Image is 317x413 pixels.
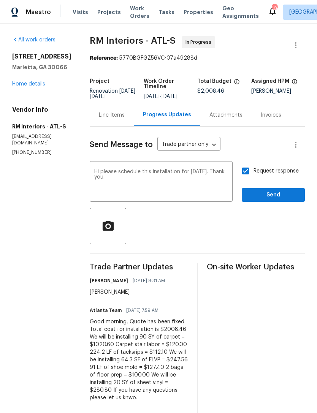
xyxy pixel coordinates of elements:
[254,167,299,175] span: Request response
[90,288,170,296] div: [PERSON_NAME]
[143,111,191,119] div: Progress Updates
[184,8,213,16] span: Properties
[272,5,277,12] div: 103
[12,123,71,130] h5: RM Interiors - ATL-S
[90,94,106,99] span: [DATE]
[158,9,174,15] span: Tasks
[12,81,45,87] a: Home details
[90,55,118,61] b: Reference:
[12,53,71,60] h2: [STREET_ADDRESS]
[251,79,289,84] h5: Assigned HPM
[99,111,125,119] div: Line Items
[251,89,305,94] div: [PERSON_NAME]
[12,133,71,146] p: [EMAIL_ADDRESS][DOMAIN_NAME]
[97,8,121,16] span: Projects
[248,190,299,200] span: Send
[90,89,137,99] span: Renovation
[26,8,51,16] span: Maestro
[222,5,259,20] span: Geo Assignments
[209,111,243,119] div: Attachments
[157,139,220,151] div: Trade partner only
[197,89,224,94] span: $2,008.46
[12,106,71,114] h4: Vendor Info
[90,54,305,62] div: 5770BGFGZ56VC-07a49288d
[126,307,158,314] span: [DATE] 7:59 AM
[185,38,214,46] span: In Progress
[90,141,153,149] span: Send Message to
[90,318,188,402] div: Good morning, Quote has been fixed. Total cost for installation is $2008.46 We will be installing...
[130,5,149,20] span: Work Orders
[12,149,71,156] p: [PHONE_NUMBER]
[12,37,55,43] a: All work orders
[90,263,188,271] span: Trade Partner Updates
[133,277,165,285] span: [DATE] 8:31 AM
[90,277,128,285] h6: [PERSON_NAME]
[292,79,298,89] span: The hpm assigned to this work order.
[197,79,231,84] h5: Total Budget
[73,8,88,16] span: Visits
[90,36,176,45] span: RM Interiors - ATL-S
[207,263,305,271] span: On-site Worker Updates
[90,89,137,99] span: -
[242,188,305,202] button: Send
[144,94,178,99] span: -
[119,89,135,94] span: [DATE]
[162,94,178,99] span: [DATE]
[144,79,198,89] h5: Work Order Timeline
[90,307,122,314] h6: Atlanta Team
[261,111,281,119] div: Invoices
[144,94,160,99] span: [DATE]
[12,63,71,71] h5: Marietta, GA 30066
[234,79,240,89] span: The total cost of line items that have been proposed by Opendoor. This sum includes line items th...
[94,169,228,196] textarea: Hi please schedule this installation for [DATE]. Thank you.
[90,79,109,84] h5: Project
